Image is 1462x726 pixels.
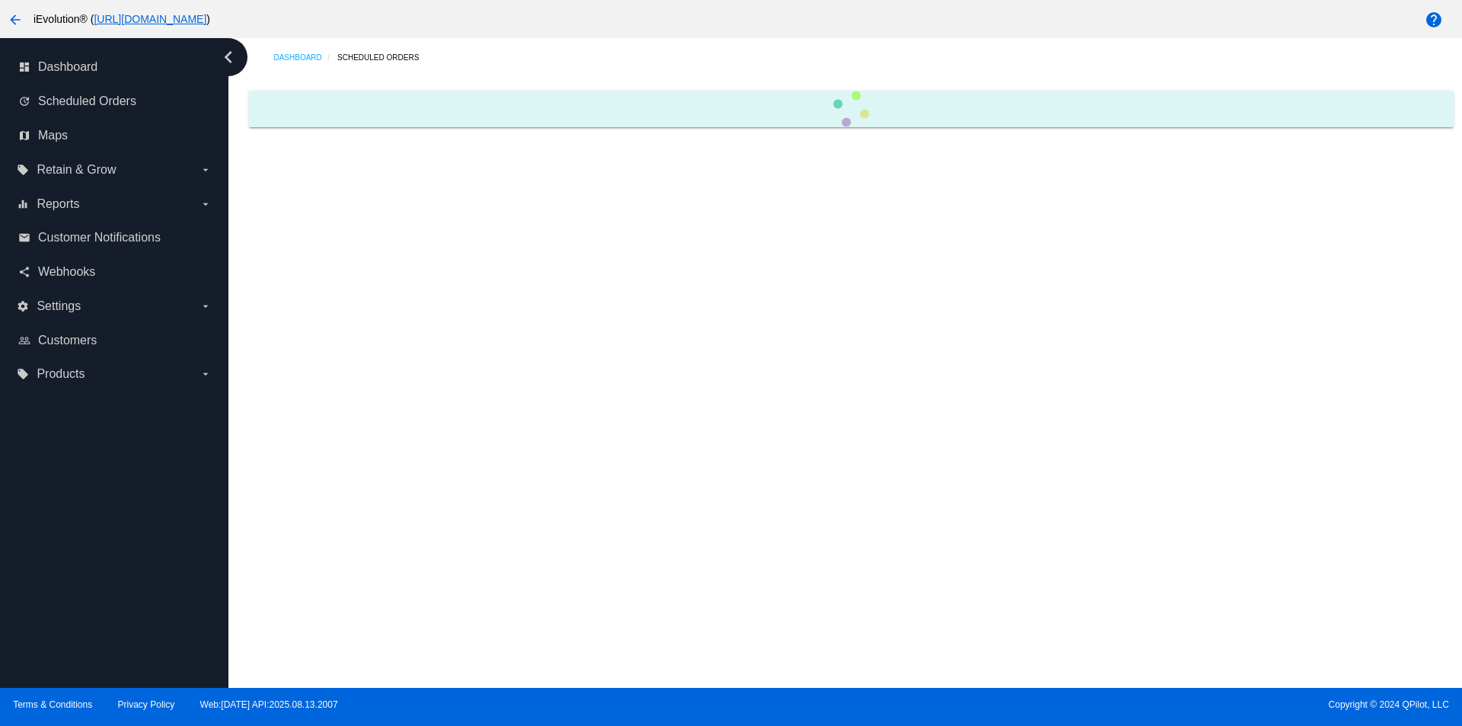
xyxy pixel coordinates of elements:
span: Customer Notifications [38,231,161,245]
a: share Webhooks [18,260,212,284]
mat-icon: help [1425,11,1443,29]
i: map [18,130,30,142]
i: arrow_drop_down [200,198,212,210]
i: email [18,232,30,244]
span: Webhooks [38,265,95,279]
i: arrow_drop_down [200,368,212,380]
a: map Maps [18,123,212,148]
a: email Customer Notifications [18,225,212,250]
i: equalizer [17,198,29,210]
i: share [18,266,30,278]
span: iEvolution® ( ) [34,13,210,25]
a: Scheduled Orders [337,46,433,69]
a: Privacy Policy [118,699,175,710]
a: people_outline Customers [18,328,212,353]
span: Maps [38,129,68,142]
i: local_offer [17,164,29,176]
a: Terms & Conditions [13,699,92,710]
span: Copyright © 2024 QPilot, LLC [744,699,1449,710]
a: Web:[DATE] API:2025.08.13.2007 [200,699,338,710]
a: update Scheduled Orders [18,89,212,114]
mat-icon: arrow_back [6,11,24,29]
i: arrow_drop_down [200,300,212,312]
a: dashboard Dashboard [18,55,212,79]
span: Retain & Grow [37,163,116,177]
span: Dashboard [38,60,97,74]
i: settings [17,300,29,312]
i: people_outline [18,334,30,347]
a: Dashboard [273,46,337,69]
i: arrow_drop_down [200,164,212,176]
i: update [18,95,30,107]
span: Settings [37,299,81,313]
i: dashboard [18,61,30,73]
span: Scheduled Orders [38,94,136,108]
span: Products [37,367,85,381]
span: Reports [37,197,79,211]
a: [URL][DOMAIN_NAME] [94,13,206,25]
span: Customers [38,334,97,347]
i: chevron_left [216,45,241,69]
i: local_offer [17,368,29,380]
